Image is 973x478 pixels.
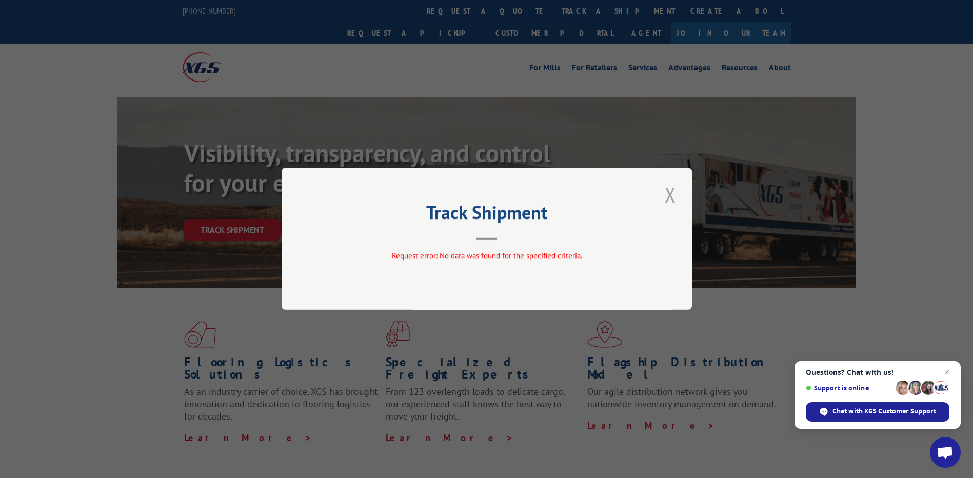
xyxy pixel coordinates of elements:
[806,368,949,376] span: Questions? Chat with us!
[806,402,949,422] span: Chat with XGS Customer Support
[662,181,679,209] button: Close modal
[806,384,892,392] span: Support is online
[391,251,582,261] span: Request error: No data was found for the specified criteria.
[333,205,641,225] h2: Track Shipment
[832,407,936,416] span: Chat with XGS Customer Support
[930,437,961,468] a: Open chat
